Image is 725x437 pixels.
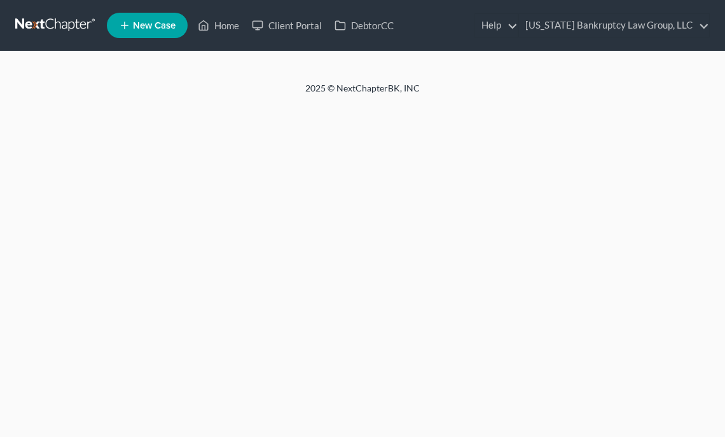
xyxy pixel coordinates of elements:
[191,14,245,37] a: Home
[245,14,328,37] a: Client Portal
[475,14,518,37] a: Help
[57,82,668,105] div: 2025 © NextChapterBK, INC
[328,14,400,37] a: DebtorCC
[519,14,709,37] a: [US_STATE] Bankruptcy Law Group, LLC
[107,13,188,38] new-legal-case-button: New Case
